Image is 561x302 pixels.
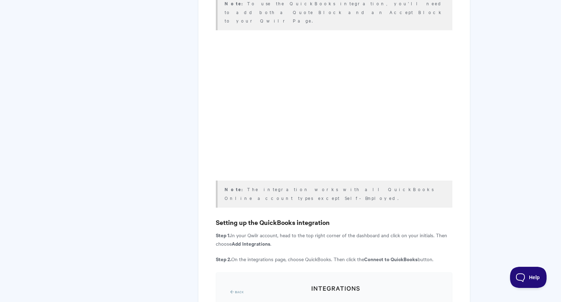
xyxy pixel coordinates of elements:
p: On the integrations page, choose QuickBooks. Then click the button. [216,255,452,263]
strong: Add [232,240,241,247]
strong: Connect to QuickBooks [364,255,418,263]
strong: Step 2. [216,255,231,263]
strong: Note: [225,186,247,193]
iframe: To enrich screen reader interactions, please activate Accessibility in Grammarly extension settings [216,40,452,174]
iframe: Toggle Customer Support [510,267,547,288]
strong: Integrations [242,240,270,247]
h3: Setting up the QuickBooks integration [216,218,452,227]
strong: Step 1. [216,231,231,239]
p: In your Qwilr account, head to the top right corner of the dashboard and click on your initials. ... [216,231,452,248]
p: The integration works with all QuickBooks Online account types except Self-Employed. [225,185,444,202]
